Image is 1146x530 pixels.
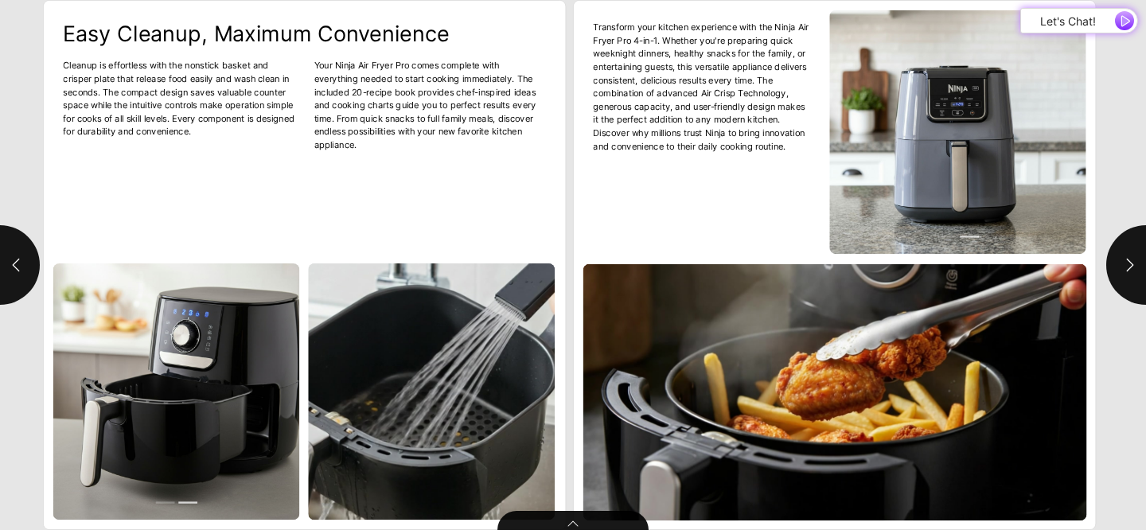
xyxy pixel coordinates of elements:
div: Slideshow [829,10,1086,254]
span: Cleanup is effortless with the nonstick basket and crisper plate that release food easily and was... [63,59,294,138]
button: Let's Chat! [1020,8,1138,33]
span: Let's Chat! [1040,14,1096,28]
span: Transform your kitchen experience with the Ninja Air Fryer Pro 4-in-1. Whether you're preparing q... [593,20,809,152]
h2: Easy Cleanup, Maximum Convenience [63,20,546,49]
span: Your Ninja Air Fryer Pro comes complete with everything needed to start cooking immediately. The ... [314,59,546,151]
div: Slideshow [53,263,300,520]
